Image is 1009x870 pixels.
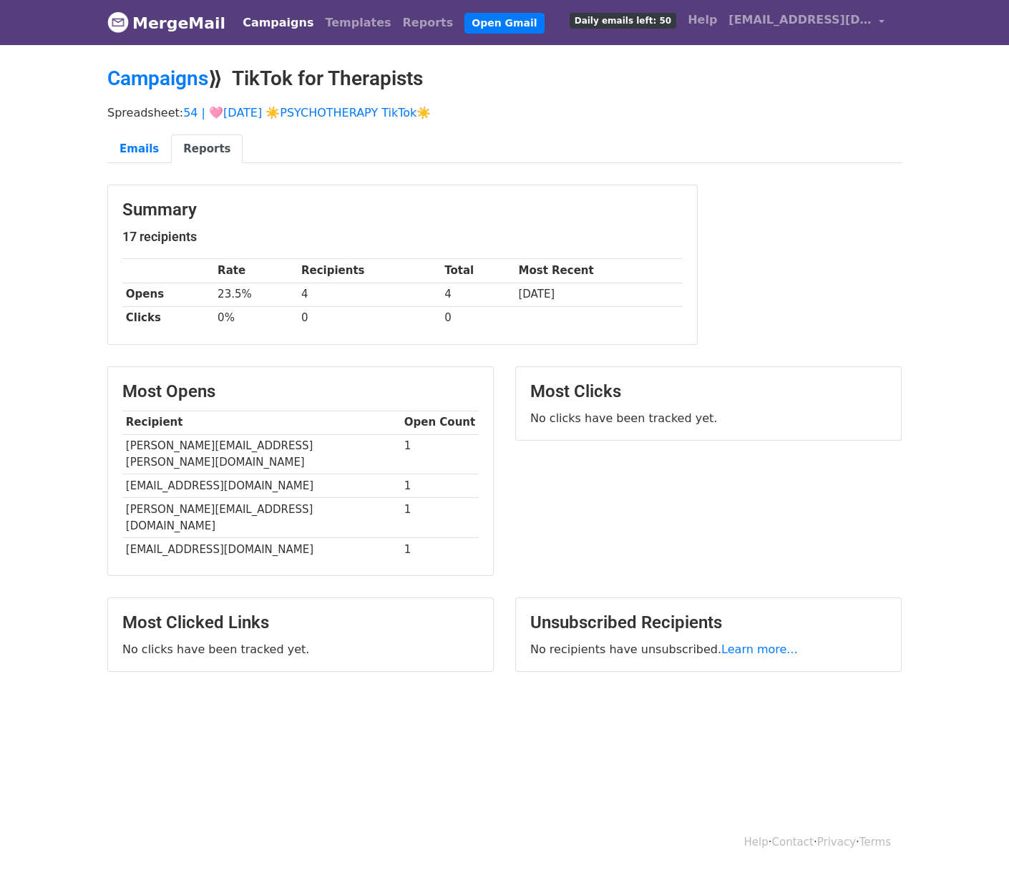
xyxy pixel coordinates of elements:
a: Reports [397,9,459,37]
a: Daily emails left: 50 [564,6,682,34]
p: Spreadsheet: [107,105,902,120]
th: Opens [122,283,214,306]
th: Most Recent [515,259,683,283]
p: No clicks have been tracked yet. [122,642,479,657]
p: No clicks have been tracked yet. [530,411,887,426]
h2: ⟫ TikTok for Therapists [107,67,902,91]
a: Contact [772,836,814,849]
h3: Most Clicks [530,381,887,402]
td: [EMAIL_ADDRESS][DOMAIN_NAME] [122,474,401,498]
td: [DATE] [515,283,683,306]
a: Privacy [817,836,856,849]
td: [PERSON_NAME][EMAIL_ADDRESS][PERSON_NAME][DOMAIN_NAME] [122,434,401,474]
th: Recipient [122,411,401,434]
span: [EMAIL_ADDRESS][DOMAIN_NAME] [728,11,872,29]
td: 1 [401,498,479,538]
th: Open Count [401,411,479,434]
td: [EMAIL_ADDRESS][DOMAIN_NAME] [122,537,401,561]
a: Campaigns [107,67,208,90]
td: 0% [214,306,298,330]
a: Templates [319,9,396,37]
th: Recipients [298,259,441,283]
a: 54 | 🩷[DATE] ☀️PSYCHOTHERAPY TikTok☀️ [183,106,431,119]
a: Learn more... [721,642,798,656]
p: No recipients have unsubscribed. [530,642,887,657]
h3: Summary [122,200,683,220]
h3: Most Clicked Links [122,612,479,633]
th: Rate [214,259,298,283]
a: Reports [171,135,243,164]
td: 1 [401,474,479,498]
h5: 17 recipients [122,229,683,245]
iframe: Chat Widget [937,801,1009,870]
td: 23.5% [214,283,298,306]
td: 0 [298,306,441,330]
a: [EMAIL_ADDRESS][DOMAIN_NAME] [723,6,890,39]
h3: Unsubscribed Recipients [530,612,887,633]
a: Emails [107,135,171,164]
td: 1 [401,537,479,561]
img: MergeMail logo [107,11,129,33]
td: 4 [298,283,441,306]
a: Help [682,6,723,34]
a: MergeMail [107,8,225,38]
a: Open Gmail [464,13,544,34]
td: 0 [441,306,515,330]
h3: Most Opens [122,381,479,402]
a: Help [744,836,769,849]
a: Campaigns [237,9,319,37]
th: Total [441,259,515,283]
th: Clicks [122,306,214,330]
a: Terms [859,836,891,849]
span: Daily emails left: 50 [570,13,676,29]
td: 4 [441,283,515,306]
td: 1 [401,434,479,474]
td: [PERSON_NAME][EMAIL_ADDRESS][DOMAIN_NAME] [122,498,401,538]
